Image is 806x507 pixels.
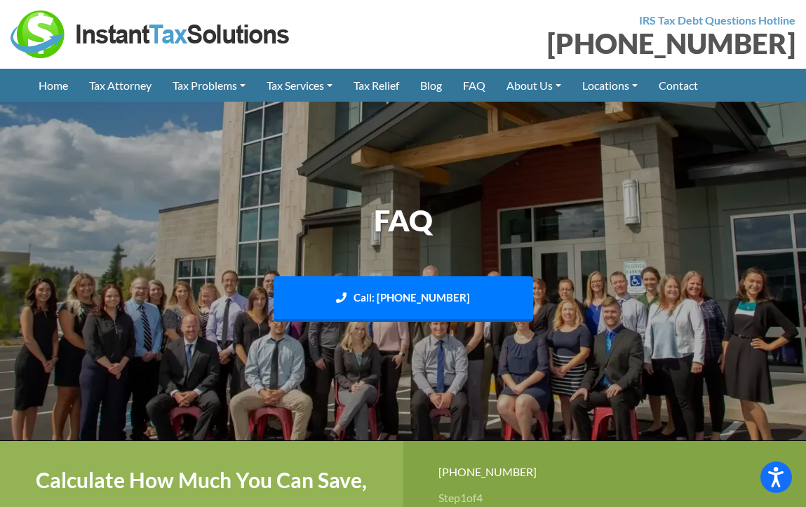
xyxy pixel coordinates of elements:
a: Tax Relief [343,69,410,102]
a: FAQ [452,69,496,102]
div: [PHONE_NUMBER] [414,29,796,58]
div: [PHONE_NUMBER] [438,462,772,481]
a: Contact [648,69,708,102]
a: Home [28,69,79,102]
a: About Us [496,69,572,102]
a: Tax Services [256,69,343,102]
a: Tax Problems [162,69,256,102]
a: Call: [PHONE_NUMBER] [274,276,533,322]
span: 4 [476,491,483,504]
span: 1 [460,491,466,504]
img: Instant Tax Solutions Logo [11,11,291,58]
a: Instant Tax Solutions Logo [11,26,291,39]
h1: FAQ [77,200,730,241]
strong: IRS Tax Debt Questions Hotline [639,13,795,27]
a: Blog [410,69,452,102]
a: Tax Attorney [79,69,162,102]
a: Locations [572,69,648,102]
h3: Step of [438,492,772,503]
